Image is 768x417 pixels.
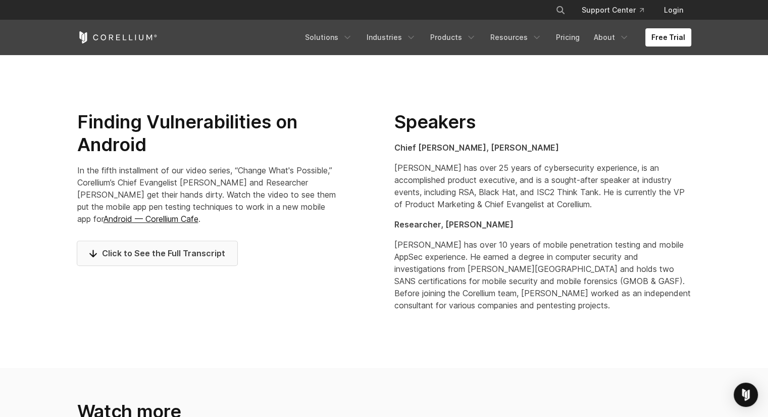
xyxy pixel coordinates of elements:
a: Login [656,1,691,19]
div: Navigation Menu [543,1,691,19]
a: About [588,28,635,47]
p: [PERSON_NAME] has over 25 years of cybersecurity experience, is an accomplished product executive... [394,162,691,210]
a: Solutions [299,28,359,47]
a: Support Center [574,1,652,19]
button: Search [551,1,570,19]
p: [PERSON_NAME] has over 10 years of mobile penetration testing and mobile AppSec experience. He ea... [394,239,691,311]
a: Android — Corellium Cafe [104,214,198,224]
div: Open Intercom Messenger [734,383,758,407]
strong: Researcher, [PERSON_NAME] [394,219,514,229]
h2: Speakers [394,111,691,133]
a: Products [424,28,482,47]
p: In the fifth installment of our video series, “Change What's Possible,” Corellium’s Chief Evangel... [77,164,336,225]
a: Corellium Home [77,31,158,43]
a: Free Trial [645,28,691,47]
h2: Finding Vulnerabilities on Android [77,111,336,156]
a: Resources [484,28,548,47]
strong: Chief [PERSON_NAME], [PERSON_NAME] [394,143,559,153]
div: Navigation Menu [299,28,691,47]
span: Click to See the Full Transcript [89,247,225,259]
a: Industries [361,28,422,47]
a: Pricing [550,28,586,47]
